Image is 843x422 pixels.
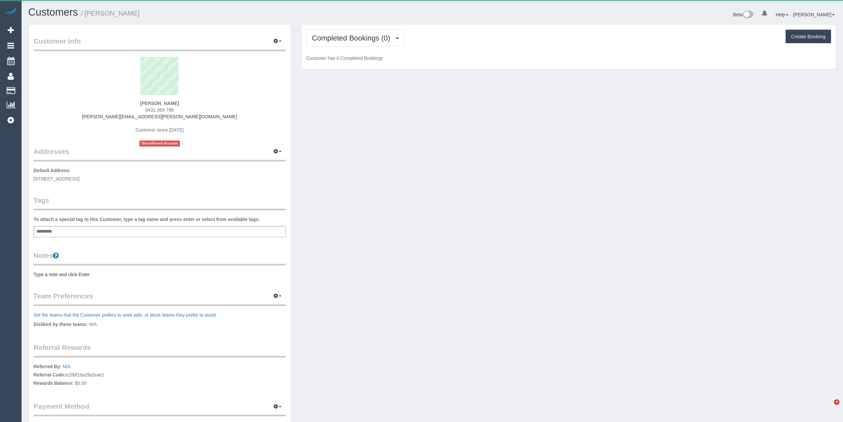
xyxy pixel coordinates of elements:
[34,363,286,388] p: e20bf1ba2fa2eae1
[4,7,17,16] img: Automaid Logo
[306,30,405,47] button: Completed Bookings (0)
[34,371,65,378] label: Referral Code:
[793,12,835,17] a: [PERSON_NAME]
[34,216,260,223] label: To attach a special tag to this Customer, type a tag name and press enter or select from availabl...
[34,321,88,328] label: Disliked by these teams:
[34,312,216,318] a: Set the teams that the Customer prefers to work with, or block teams they prefer to avoid
[75,380,87,386] a: $0.00
[34,363,61,370] label: Referred By:
[81,10,140,17] small: / [PERSON_NAME]
[89,322,97,327] span: N/A
[139,141,180,146] span: Unconfirmed Account
[145,107,174,113] span: 0431 369 796
[34,36,286,51] legend: Customer Info
[140,101,179,106] strong: [PERSON_NAME]
[82,114,237,119] a: [PERSON_NAME][EMAIL_ADDRESS][PERSON_NAME][DOMAIN_NAME]
[776,12,789,17] a: Help
[820,399,836,415] iframe: Intercom live chat
[786,30,831,44] button: Create Booking
[34,271,286,278] pre: Type a note and click Enter
[34,291,286,306] legend: Team Preferences
[312,34,394,42] span: Completed Bookings (0)
[34,195,286,210] legend: Tags
[34,251,286,265] legend: Notes
[34,380,74,386] label: Rewards Balance:
[135,127,184,133] span: Customer since [DATE]
[34,343,286,358] legend: Referral Rewards
[34,167,71,174] label: Default Address:
[63,364,70,369] a: N/A
[733,12,754,17] a: Beta
[834,399,839,405] span: 4
[28,6,78,18] a: Customers
[34,401,286,416] legend: Payment Method
[306,55,831,61] p: Customer has 0 Completed Bookings
[34,176,79,181] span: [STREET_ADDRESS]
[742,11,753,19] img: New interface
